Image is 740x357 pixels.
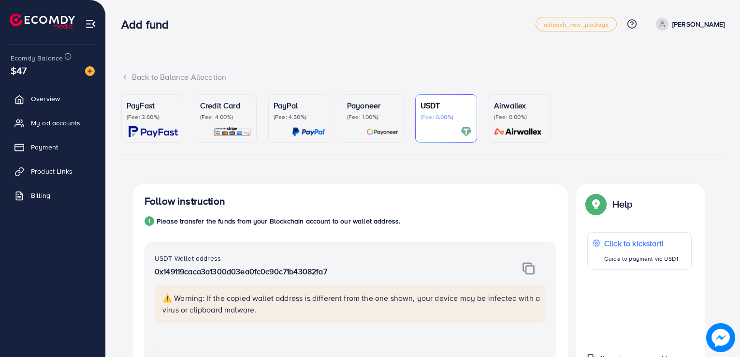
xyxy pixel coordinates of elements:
[162,292,540,315] p: ⚠️ Warning: If the copied wallet address is different from the one shown, your device may be infe...
[347,113,398,121] p: (Fee: 1.00%)
[121,17,176,31] h3: Add fund
[127,100,178,111] p: PayFast
[11,53,63,63] span: Ecomdy Balance
[85,18,96,30] img: menu
[544,21,609,28] span: adreach_new_package
[421,100,472,111] p: USDT
[7,186,98,205] a: Billing
[127,113,178,121] p: (Fee: 3.60%)
[155,266,479,277] p: 0x149119caca3a1300d03ea0fc0c90c71b43082fa7
[366,126,398,137] img: card
[522,262,535,275] img: img
[461,126,472,137] img: card
[347,100,398,111] p: Payoneer
[145,195,225,208] h4: Follow instruction
[672,18,725,30] p: [PERSON_NAME]
[7,113,98,133] a: My ad accounts
[31,94,60,104] span: Overview
[11,63,27,77] span: $47
[7,162,98,181] a: Product Links
[494,113,545,121] p: (Fee: 0.00%)
[31,166,73,176] span: Product Links
[604,238,679,249] p: Click to kickstart!
[604,253,679,265] p: Guide to payment via USDT
[652,18,725,30] a: [PERSON_NAME]
[612,198,633,210] p: Help
[200,100,251,111] p: Credit Card
[200,113,251,121] p: (Fee: 4.00%)
[145,216,154,226] div: 1
[7,137,98,157] a: Payment
[155,253,221,263] label: USDT Wallet address
[31,142,58,152] span: Payment
[274,113,325,121] p: (Fee: 4.50%)
[587,195,605,213] img: Popup guide
[706,323,735,352] img: image
[85,66,95,76] img: image
[421,113,472,121] p: (Fee: 0.00%)
[31,118,80,128] span: My ad accounts
[494,100,545,111] p: Airwallex
[129,126,178,137] img: card
[536,17,617,31] a: adreach_new_package
[292,126,325,137] img: card
[213,126,251,137] img: card
[157,215,400,227] p: Please transfer the funds from your Blockchain account to our wallet address.
[31,191,50,200] span: Billing
[10,14,75,29] img: logo
[121,72,725,83] div: Back to Balance Allocation
[491,126,545,137] img: card
[274,100,325,111] p: PayPal
[7,89,98,108] a: Overview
